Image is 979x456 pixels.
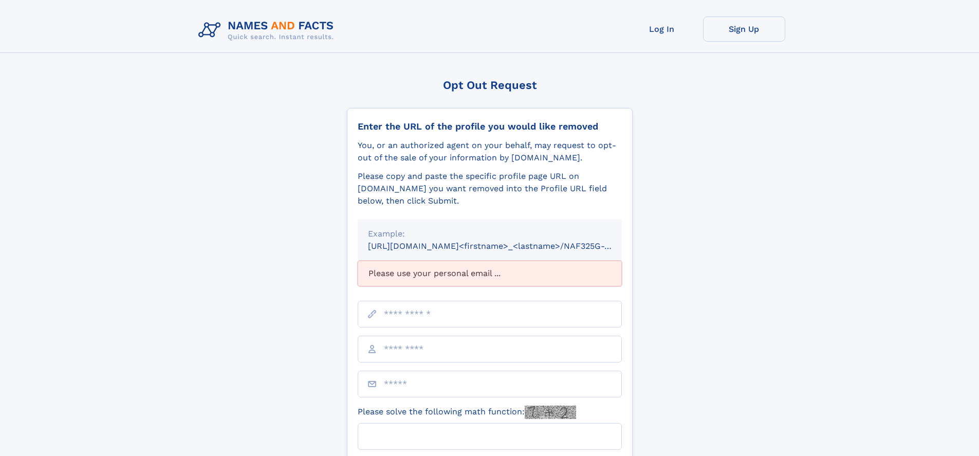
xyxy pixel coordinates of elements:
img: Logo Names and Facts [194,16,342,44]
a: Sign Up [703,16,785,42]
div: Please copy and paste the specific profile page URL on [DOMAIN_NAME] you want removed into the Pr... [358,170,622,207]
a: Log In [621,16,703,42]
small: [URL][DOMAIN_NAME]<firstname>_<lastname>/NAF325G-xxxxxxxx [368,241,641,251]
div: You, or an authorized agent on your behalf, may request to opt-out of the sale of your informatio... [358,139,622,164]
label: Please solve the following math function: [358,406,576,419]
div: Example: [368,228,612,240]
div: Opt Out Request [347,79,633,92]
div: Please use your personal email ... [358,261,622,286]
div: Enter the URL of the profile you would like removed [358,121,622,132]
